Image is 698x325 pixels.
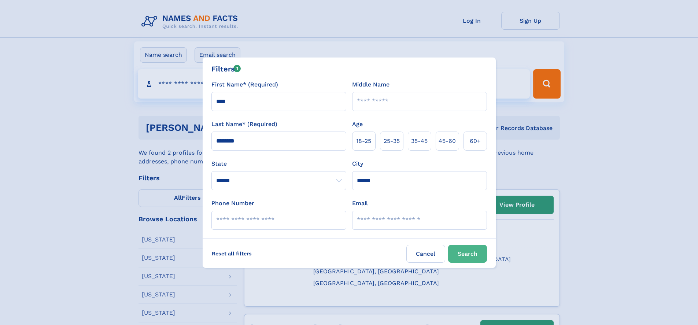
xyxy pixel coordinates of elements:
span: 45‑60 [439,137,456,145]
label: Last Name* (Required) [211,120,277,129]
label: First Name* (Required) [211,80,278,89]
label: Cancel [406,245,445,263]
label: Phone Number [211,199,254,208]
span: 35‑45 [411,137,428,145]
label: Middle Name [352,80,389,89]
label: City [352,159,363,168]
span: 18‑25 [356,137,371,145]
span: 25‑35 [384,137,400,145]
label: State [211,159,346,168]
label: Age [352,120,363,129]
span: 60+ [470,137,481,145]
label: Reset all filters [207,245,256,262]
button: Search [448,245,487,263]
label: Email [352,199,368,208]
div: Filters [211,63,241,74]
